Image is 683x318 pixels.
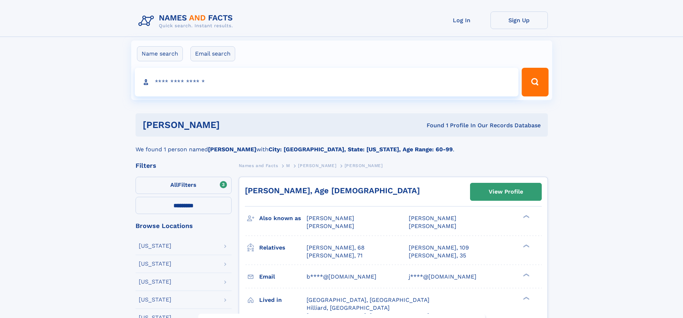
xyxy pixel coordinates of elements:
[139,261,171,267] div: [US_STATE]
[139,243,171,249] div: [US_STATE]
[307,223,354,229] span: [PERSON_NAME]
[259,271,307,283] h3: Email
[286,163,290,168] span: M
[521,272,530,277] div: ❯
[259,212,307,224] h3: Also known as
[409,252,466,260] a: [PERSON_NAME], 35
[307,296,430,303] span: [GEOGRAPHIC_DATA], [GEOGRAPHIC_DATA]
[136,223,232,229] div: Browse Locations
[521,214,530,219] div: ❯
[137,46,183,61] label: Name search
[136,162,232,169] div: Filters
[139,297,171,303] div: [US_STATE]
[490,11,548,29] a: Sign Up
[136,177,232,194] label: Filters
[307,252,362,260] a: [PERSON_NAME], 71
[259,242,307,254] h3: Relatives
[409,244,469,252] a: [PERSON_NAME], 109
[190,46,235,61] label: Email search
[239,161,278,170] a: Names and Facts
[307,244,365,252] a: [PERSON_NAME], 68
[208,146,256,153] b: [PERSON_NAME]
[298,163,336,168] span: [PERSON_NAME]
[170,181,178,188] span: All
[345,163,383,168] span: [PERSON_NAME]
[143,120,323,129] h1: [PERSON_NAME]
[433,11,490,29] a: Log In
[139,279,171,285] div: [US_STATE]
[135,68,519,96] input: search input
[136,11,239,31] img: Logo Names and Facts
[409,215,456,222] span: [PERSON_NAME]
[522,68,548,96] button: Search Button
[409,223,456,229] span: [PERSON_NAME]
[136,137,548,154] div: We found 1 person named with .
[307,304,390,311] span: Hilliard, [GEOGRAPHIC_DATA]
[470,183,541,200] a: View Profile
[298,161,336,170] a: [PERSON_NAME]
[245,186,420,195] a: [PERSON_NAME], Age [DEMOGRAPHIC_DATA]
[307,215,354,222] span: [PERSON_NAME]
[286,161,290,170] a: M
[269,146,453,153] b: City: [GEOGRAPHIC_DATA], State: [US_STATE], Age Range: 60-99
[259,294,307,306] h3: Lived in
[489,184,523,200] div: View Profile
[323,122,541,129] div: Found 1 Profile In Our Records Database
[521,243,530,248] div: ❯
[521,296,530,300] div: ❯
